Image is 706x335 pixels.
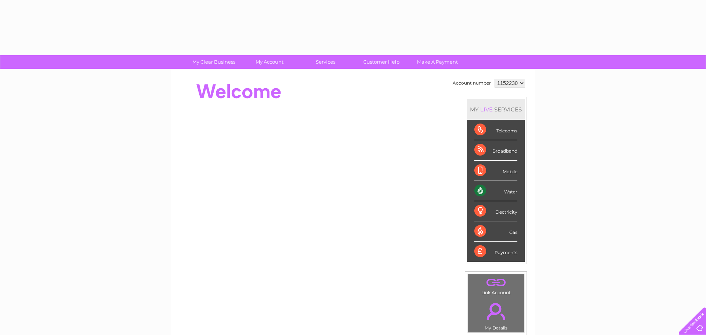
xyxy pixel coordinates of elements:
[451,77,493,89] td: Account number
[239,55,300,69] a: My Account
[474,120,517,140] div: Telecoms
[467,99,525,120] div: MY SERVICES
[474,140,517,160] div: Broadband
[467,274,524,297] td: Link Account
[470,299,522,324] a: .
[467,297,524,333] td: My Details
[470,276,522,289] a: .
[474,242,517,261] div: Payments
[474,181,517,201] div: Water
[474,161,517,181] div: Mobile
[183,55,244,69] a: My Clear Business
[479,106,494,113] div: LIVE
[295,55,356,69] a: Services
[407,55,468,69] a: Make A Payment
[474,221,517,242] div: Gas
[474,201,517,221] div: Electricity
[351,55,412,69] a: Customer Help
